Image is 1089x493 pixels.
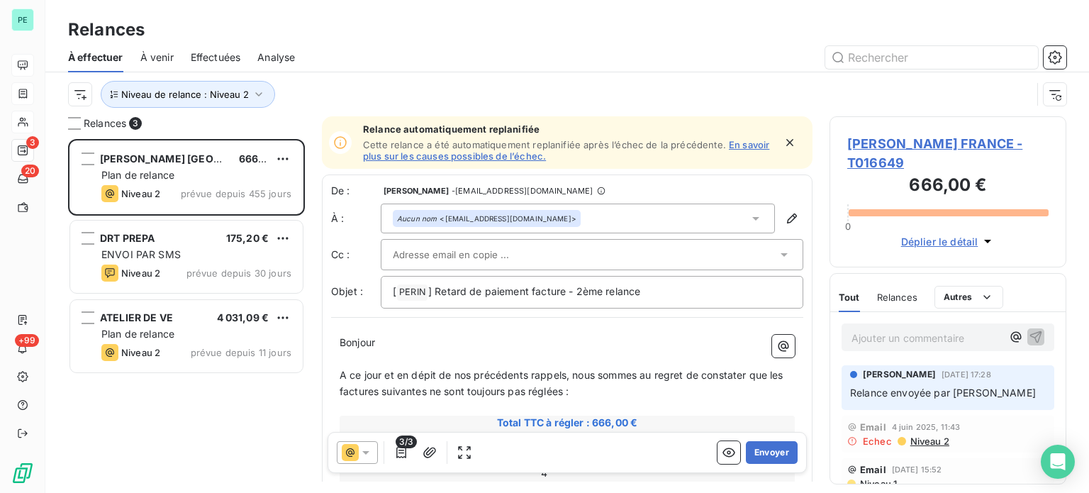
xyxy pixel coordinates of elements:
span: Tout [839,292,860,303]
span: 3/3 [396,436,417,448]
span: Niveau 2 [121,347,160,358]
span: Total TTC à régler : 666,00 € [342,416,793,430]
span: Bonjour [340,336,375,348]
span: De : [331,184,381,198]
span: Niveau 2 [121,267,160,279]
h3: 666,00 € [847,172,1049,201]
label: À : [331,211,381,226]
div: PE [11,9,34,31]
span: Relances [84,116,126,131]
span: 20 [21,165,39,177]
span: A ce jour et en dépit de nos précédents rappels, nous sommes au regret de constater que les factu... [340,369,786,397]
span: 3 [26,136,39,149]
span: Relance automatiquement replanifiée [363,123,774,135]
span: À venir [140,50,174,65]
span: 0 [845,221,851,232]
a: 3 [11,139,33,162]
button: Niveau de relance : Niveau 2 [101,81,275,108]
input: Adresse email en copie ... [393,244,545,265]
a: 20 [11,167,33,190]
span: Niveau 1 [859,478,897,489]
span: 3 [129,117,142,130]
span: PERIN [397,284,428,301]
span: - [EMAIL_ADDRESS][DOMAIN_NAME] [452,187,593,195]
div: Open Intercom Messenger [1041,445,1075,479]
h3: Relances [68,17,145,43]
span: Echec [863,436,892,447]
span: À effectuer [68,50,123,65]
span: prévue depuis 455 jours [181,188,291,199]
span: Relances [877,292,917,303]
label: Cc : [331,248,381,262]
div: <[EMAIL_ADDRESS][DOMAIN_NAME]> [397,214,576,223]
span: 175,20 € [226,232,269,244]
span: Niveau 2 [909,436,949,447]
span: Analyse [257,50,295,65]
span: [PERSON_NAME] [863,368,936,381]
span: DRT PREPA [100,232,155,244]
span: Email [860,464,886,475]
span: Déplier le détail [901,234,978,249]
span: Effectuées [191,50,241,65]
span: [PERSON_NAME] [GEOGRAPHIC_DATA] [100,153,293,165]
span: ATELIER DE VE [100,311,173,323]
span: [DATE] 17:28 [942,370,991,379]
input: Rechercher [825,46,1038,69]
span: ENVOI PAR SMS [101,248,181,260]
div: grid [68,139,305,493]
span: 4 juin 2025, 11:43 [892,423,961,431]
button: Autres [934,286,1003,309]
img: Logo LeanPay [11,462,34,484]
span: Objet : [331,285,363,297]
button: Envoyer [746,441,798,464]
a: En savoir plus sur les causes possibles de l’échec. [363,139,769,162]
span: prévue depuis 30 jours [186,267,291,279]
span: [PERSON_NAME] [384,187,449,195]
span: Plan de relance [101,169,174,181]
span: Niveau de relance : Niveau 2 [121,89,249,100]
span: prévue depuis 11 jours [191,347,291,358]
span: [ [393,285,396,297]
span: ] Retard de paiement facture - 2ème relance [428,285,640,297]
span: 4 031,09 € [217,311,269,323]
span: Niveau 2 [121,188,160,199]
em: Aucun nom [397,214,437,223]
span: [PERSON_NAME] FRANCE - T016649 [847,134,1049,172]
span: [DATE] 15:52 [892,465,942,474]
span: 666,00 € [239,153,284,165]
span: Cette relance a été automatiquement replanifiée après l’échec de la précédente. [363,139,726,150]
span: +99 [15,334,39,347]
span: Plan de relance [101,328,174,340]
button: Déplier le détail [897,233,1000,250]
span: Email [860,421,886,433]
span: Relance envoyée par [PERSON_NAME] [850,387,1036,399]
